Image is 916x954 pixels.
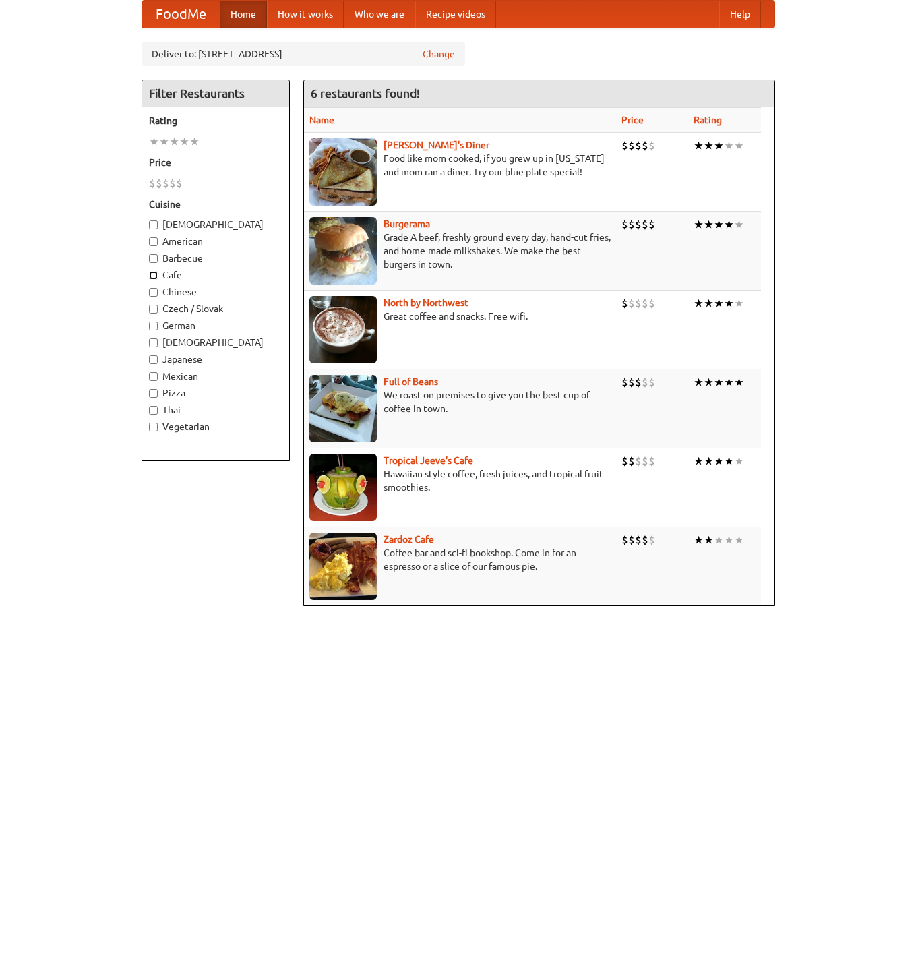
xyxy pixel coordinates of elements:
[309,115,334,125] a: Name
[621,138,628,153] li: $
[149,254,158,263] input: Barbecue
[694,454,704,469] li: ★
[309,454,377,521] img: jeeves.jpg
[179,134,189,149] li: ★
[628,296,635,311] li: $
[714,217,724,232] li: ★
[384,534,434,545] b: Zardoz Cafe
[642,533,648,547] li: $
[621,115,644,125] a: Price
[169,134,179,149] li: ★
[309,231,611,271] p: Grade A beef, freshly ground every day, hand-cut fries, and home-made milkshakes. We make the bes...
[384,376,438,387] a: Full of Beans
[724,375,734,390] li: ★
[694,296,704,311] li: ★
[159,134,169,149] li: ★
[149,403,282,417] label: Thai
[704,454,714,469] li: ★
[724,138,734,153] li: ★
[384,297,468,308] a: North by Northwest
[149,420,282,434] label: Vegetarian
[149,176,156,191] li: $
[642,217,648,232] li: $
[694,115,722,125] a: Rating
[648,454,655,469] li: $
[635,217,642,232] li: $
[704,217,714,232] li: ★
[714,454,724,469] li: ★
[714,296,724,311] li: ★
[309,296,377,363] img: north.jpg
[734,375,744,390] li: ★
[149,271,158,280] input: Cafe
[621,454,628,469] li: $
[149,322,158,330] input: German
[149,305,158,314] input: Czech / Slovak
[648,138,655,153] li: $
[694,533,704,547] li: ★
[704,296,714,311] li: ★
[309,217,377,285] img: burgerama.jpg
[648,533,655,547] li: $
[719,1,761,28] a: Help
[714,375,724,390] li: ★
[704,533,714,547] li: ★
[309,309,611,323] p: Great coffee and snacks. Free wifi.
[642,454,648,469] li: $
[142,1,220,28] a: FoodMe
[149,114,282,127] h5: Rating
[694,217,704,232] li: ★
[149,251,282,265] label: Barbecue
[149,372,158,381] input: Mexican
[621,533,628,547] li: $
[642,138,648,153] li: $
[169,176,176,191] li: $
[628,533,635,547] li: $
[309,533,377,600] img: zardoz.jpg
[384,218,430,229] a: Burgerama
[149,386,282,400] label: Pizza
[309,138,377,206] img: sallys.jpg
[309,375,377,442] img: beans.jpg
[642,375,648,390] li: $
[415,1,496,28] a: Recipe videos
[162,176,169,191] li: $
[149,268,282,282] label: Cafe
[149,389,158,398] input: Pizza
[648,375,655,390] li: $
[149,355,158,364] input: Japanese
[344,1,415,28] a: Who we are
[734,296,744,311] li: ★
[267,1,344,28] a: How it works
[734,454,744,469] li: ★
[149,220,158,229] input: [DEMOGRAPHIC_DATA]
[311,87,420,100] ng-pluralize: 6 restaurants found!
[149,218,282,231] label: [DEMOGRAPHIC_DATA]
[149,198,282,211] h5: Cuisine
[149,288,158,297] input: Chinese
[309,546,611,573] p: Coffee bar and sci-fi bookshop. Come in for an espresso or a slice of our famous pie.
[642,296,648,311] li: $
[309,467,611,494] p: Hawaiian style coffee, fresh juices, and tropical fruit smoothies.
[149,336,282,349] label: [DEMOGRAPHIC_DATA]
[714,138,724,153] li: ★
[635,533,642,547] li: $
[149,406,158,415] input: Thai
[704,138,714,153] li: ★
[149,134,159,149] li: ★
[142,80,289,107] h4: Filter Restaurants
[628,375,635,390] li: $
[734,138,744,153] li: ★
[384,140,489,150] a: [PERSON_NAME]'s Diner
[621,217,628,232] li: $
[714,533,724,547] li: ★
[621,375,628,390] li: $
[149,156,282,169] h5: Price
[694,138,704,153] li: ★
[628,138,635,153] li: $
[384,455,473,466] a: Tropical Jeeve's Cafe
[724,217,734,232] li: ★
[635,296,642,311] li: $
